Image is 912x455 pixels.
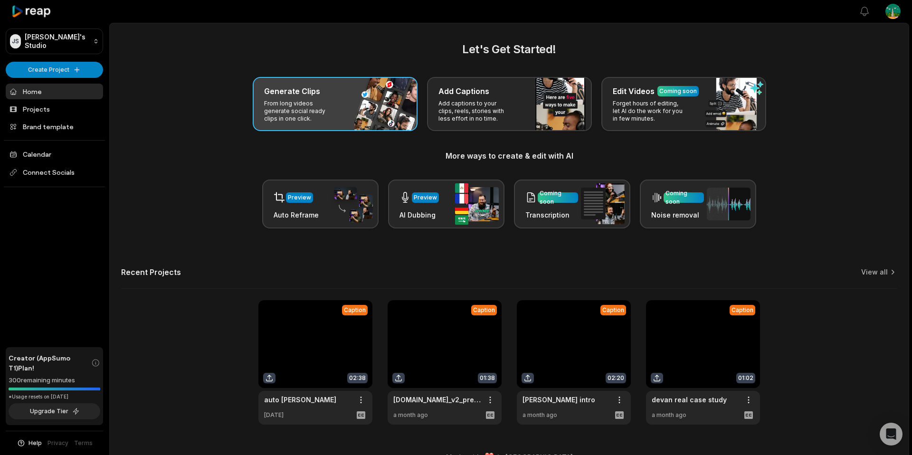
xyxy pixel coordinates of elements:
a: View all [861,267,888,277]
h3: Generate Clips [264,85,320,97]
div: JS [10,34,21,48]
h3: Auto Reframe [274,210,319,220]
a: Home [6,84,103,99]
img: ai_dubbing.png [455,183,499,225]
p: Add captions to your clips, reels, stories with less effort in no time. [438,100,512,123]
div: Coming soon [659,87,697,95]
button: Upgrade Tier [9,403,100,419]
h3: Edit Videos [613,85,655,97]
div: Open Intercom Messenger [880,423,902,446]
div: 300 remaining minutes [9,376,100,385]
button: Create Project [6,62,103,78]
h3: Transcription [525,210,578,220]
span: Connect Socials [6,164,103,181]
p: Forget hours of editing, let AI do the work for you in few minutes. [613,100,686,123]
h2: Let's Get Started! [121,41,897,58]
a: Terms [74,439,93,447]
div: Coming soon [665,189,702,206]
a: [DOMAIN_NAME]_v2_preview [393,395,481,405]
div: Preview [414,193,437,202]
h2: Recent Projects [121,267,181,277]
h3: AI Dubbing [399,210,439,220]
p: From long videos generate social ready clips in one click. [264,100,338,123]
h3: Add Captions [438,85,489,97]
a: Calendar [6,146,103,162]
h3: More ways to create & edit with AI [121,150,897,161]
a: Privacy [47,439,68,447]
a: [PERSON_NAME] intro [522,395,595,405]
a: devan real case study [652,395,727,405]
span: Help [28,439,42,447]
button: Help [17,439,42,447]
span: Creator (AppSumo T1) Plan! [9,353,91,373]
a: Projects [6,101,103,117]
div: Preview [288,193,311,202]
p: [PERSON_NAME]'s Studio [25,33,89,50]
div: Coming soon [540,189,576,206]
img: noise_removal.png [707,188,750,220]
img: transcription.png [581,183,625,224]
img: auto_reframe.png [329,186,373,223]
a: Brand template [6,119,103,134]
div: *Usage resets on [DATE] [9,393,100,400]
a: auto [PERSON_NAME] [264,395,336,405]
h3: Noise removal [651,210,704,220]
